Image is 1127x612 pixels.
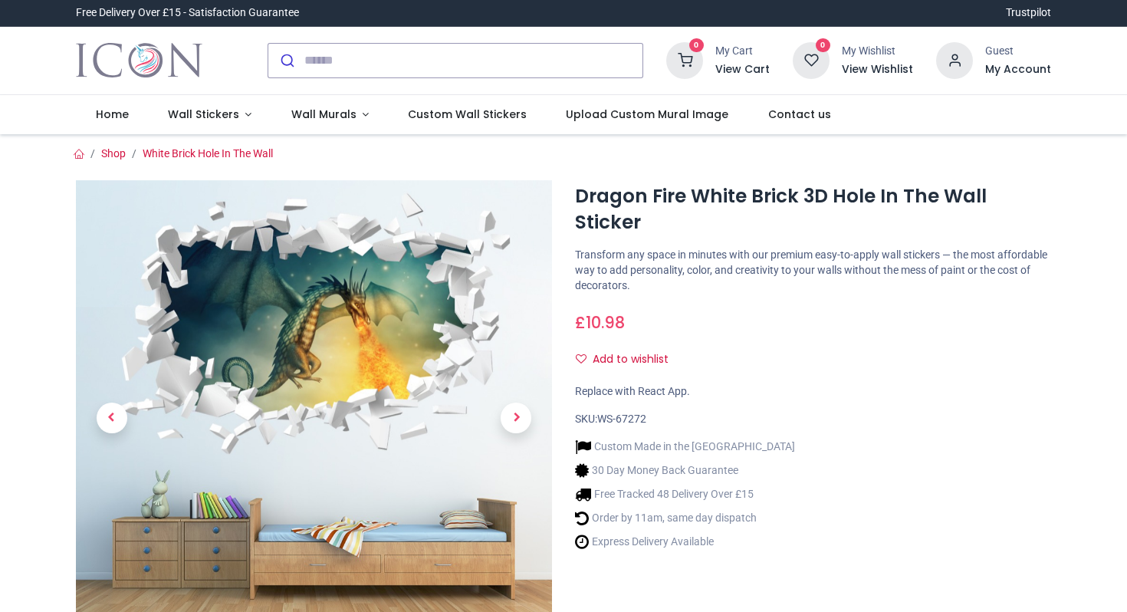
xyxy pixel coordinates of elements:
a: 0 [793,53,830,65]
li: Free Tracked 48 Delivery Over £15 [575,486,795,502]
span: Upload Custom Mural Image [566,107,728,122]
a: Wall Murals [271,95,389,135]
li: Custom Made in the [GEOGRAPHIC_DATA] [575,439,795,455]
span: Custom Wall Stickers [408,107,527,122]
a: Next [481,252,552,585]
span: Next [501,403,531,433]
span: Previous [97,403,127,433]
a: View Wishlist [842,62,913,77]
p: Transform any space in minutes with our premium easy-to-apply wall stickers — the most affordable... [575,248,1051,293]
a: Logo of Icon Wall Stickers [76,39,202,82]
div: My Cart [715,44,770,59]
div: Guest [985,44,1051,59]
button: Add to wishlistAdd to wishlist [575,347,682,373]
div: Free Delivery Over £15 - Satisfaction Guarantee [76,5,299,21]
button: Submit [268,44,304,77]
a: My Account [985,62,1051,77]
a: Wall Stickers [148,95,271,135]
span: Wall Murals [291,107,356,122]
div: Replace with React App. [575,384,1051,400]
li: Order by 11am, same day dispatch [575,510,795,526]
span: Wall Stickers [168,107,239,122]
a: View Cart [715,62,770,77]
a: 0 [666,53,703,65]
i: Add to wishlist [576,354,586,364]
span: £ [575,311,625,334]
a: Previous [76,252,147,585]
span: Contact us [768,107,831,122]
span: 10.98 [586,311,625,334]
a: White Brick Hole In The Wall [143,147,273,160]
sup: 0 [816,38,830,53]
div: SKU: [575,412,1051,427]
div: My Wishlist [842,44,913,59]
sup: 0 [689,38,704,53]
span: Home [96,107,129,122]
li: 30 Day Money Back Guarantee [575,462,795,479]
li: Express Delivery Available [575,534,795,550]
img: Icon Wall Stickers [76,39,202,82]
span: WS-67272 [597,413,646,425]
h1: Dragon Fire White Brick 3D Hole In The Wall Sticker [575,183,1051,236]
a: Shop [101,147,126,160]
a: Trustpilot [1006,5,1051,21]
